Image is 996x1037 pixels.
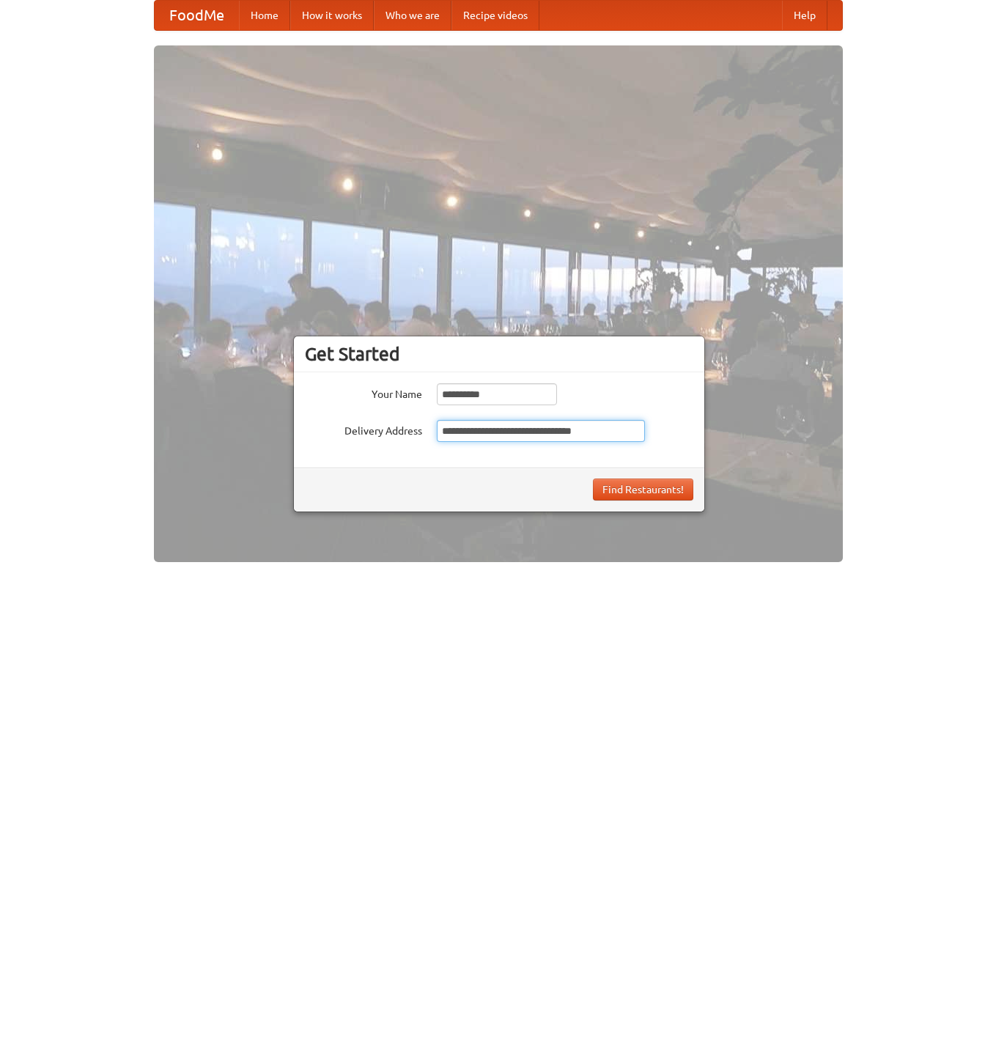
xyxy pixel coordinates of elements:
a: Help [782,1,827,30]
a: Who we are [374,1,451,30]
a: Recipe videos [451,1,539,30]
a: FoodMe [155,1,239,30]
h3: Get Started [305,343,693,365]
a: Home [239,1,290,30]
label: Your Name [305,383,422,402]
button: Find Restaurants! [593,479,693,501]
a: How it works [290,1,374,30]
label: Delivery Address [305,420,422,438]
